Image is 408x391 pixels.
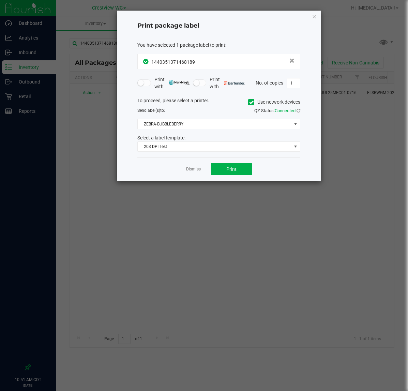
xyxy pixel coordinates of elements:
span: 203 DPI Test [138,142,291,151]
div: : [137,42,300,49]
span: Print [226,166,237,172]
div: Select a label template. [132,134,305,141]
label: Use network devices [248,99,300,106]
iframe: Resource center [7,336,27,357]
h4: Print package label [137,21,300,30]
span: You have selected 1 package label to print [137,42,225,48]
a: Dismiss [186,166,201,172]
span: Send to: [137,108,165,113]
span: ZEBRA-BUBBLEBERRY [138,119,291,129]
span: Connected [275,108,296,113]
img: mark_magic_cybra.png [169,80,190,85]
img: bartender.png [224,81,245,85]
span: Print with [210,76,245,90]
span: In Sync [143,58,150,65]
span: No. of copies [256,80,283,85]
button: Print [211,163,252,175]
div: To proceed, please select a printer. [132,97,305,107]
span: label(s) [147,108,160,113]
span: 1440351371468189 [151,59,195,65]
span: QZ Status: [254,108,300,113]
span: Print with [154,76,190,90]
